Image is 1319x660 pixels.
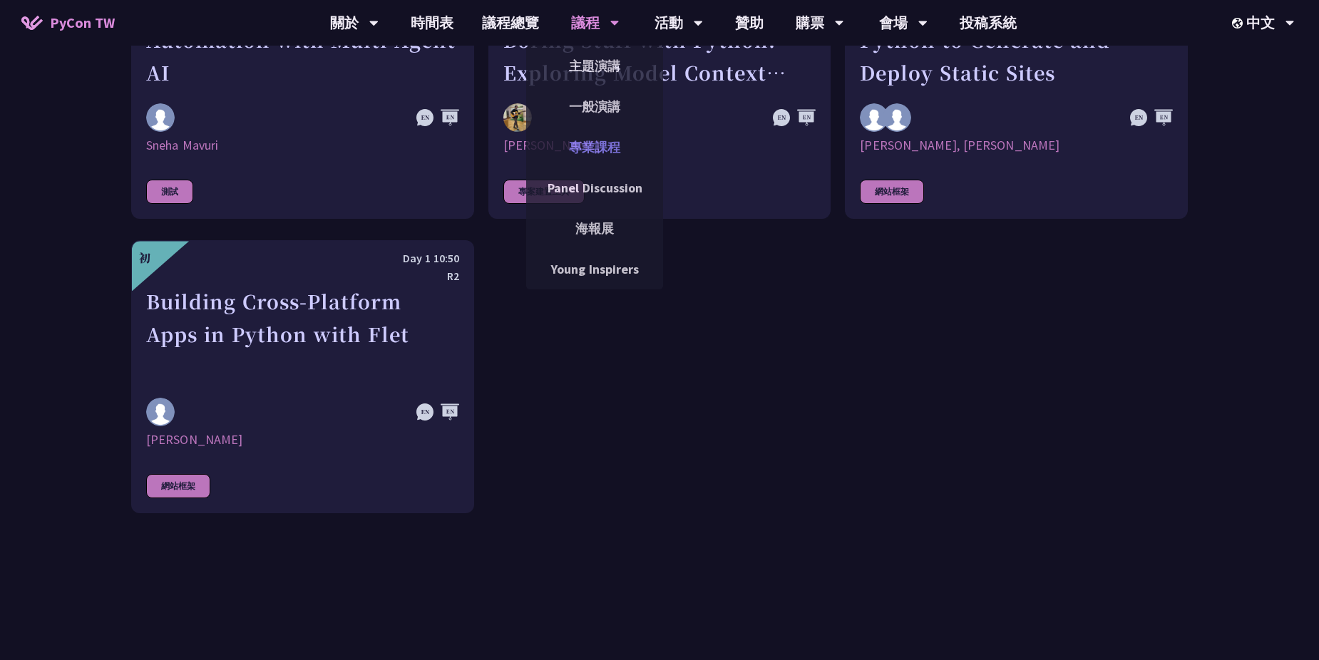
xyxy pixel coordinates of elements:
[146,267,459,285] div: R2
[50,12,115,33] span: PyCon TW
[860,137,1173,154] div: [PERSON_NAME], [PERSON_NAME]
[146,103,175,132] img: Sneha Mavuri
[146,249,459,267] div: Day 1 10:50
[526,49,663,83] a: 主題演講
[131,240,474,513] a: 初 Day 1 10:50 R2 Building Cross-Platform Apps in Python with Flet Cyrus Mante [PERSON_NAME] 網站框架
[503,180,585,204] div: 專案建置工具
[503,103,532,132] img: Ryosuke Tanno
[146,285,459,383] div: Building Cross-Platform Apps in Python with Flet
[146,398,175,426] img: Cyrus Mante
[7,5,129,41] a: PyCon TW
[146,474,210,498] div: 網站框架
[146,431,459,448] div: [PERSON_NAME]
[21,16,43,30] img: Home icon of PyCon TW 2025
[1232,18,1246,29] img: Locale Icon
[526,130,663,164] a: 專業課程
[146,137,459,154] div: Sneha Mavuri
[526,252,663,286] a: Young Inspirers
[526,90,663,123] a: 一般演講
[860,180,924,204] div: 網站框架
[526,212,663,245] a: 海報展
[139,249,150,267] div: 初
[860,103,888,132] img: Daniel Gau
[883,103,911,132] img: Tiffany Gau
[146,180,193,204] div: 測試
[526,171,663,205] a: Panel Discussion
[503,137,816,154] div: [PERSON_NAME]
